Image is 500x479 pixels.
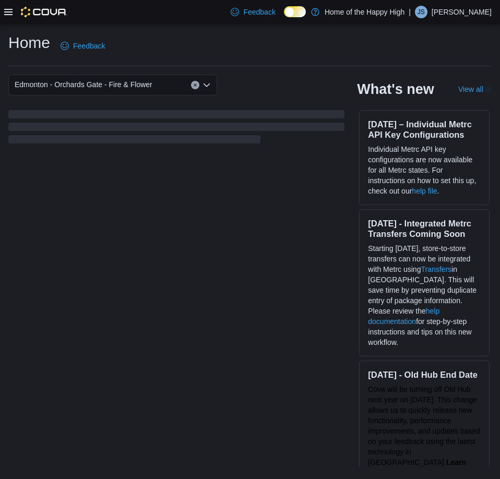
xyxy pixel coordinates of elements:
[409,6,411,18] p: |
[368,119,481,140] h3: [DATE] – Individual Metrc API Key Configurations
[357,81,434,98] h2: What's new
[284,6,306,17] input: Dark Mode
[485,87,492,93] svg: External link
[368,369,481,380] h3: [DATE] - Old Hub End Date
[368,385,480,466] span: Cova will be turning off Old Hub next year on [DATE]. This change allows us to quickly release ne...
[421,265,451,273] a: Transfers
[368,307,439,326] a: help documentation
[191,81,199,89] button: Clear input
[418,6,425,18] span: JS
[368,243,481,348] p: Starting [DATE], store-to-store transfers can now be integrated with Metrc using in [GEOGRAPHIC_D...
[15,78,152,91] span: Edmonton - Orchards Gate - Fire & Flower
[368,218,481,239] h3: [DATE] - Integrated Metrc Transfers Coming Soon
[8,112,344,146] span: Loading
[203,81,211,89] button: Open list of options
[415,6,427,18] div: Jesse Singh
[227,2,279,22] a: Feedback
[325,6,404,18] p: Home of the Happy High
[21,7,67,17] img: Cova
[243,7,275,17] span: Feedback
[432,6,492,18] p: [PERSON_NAME]
[56,35,109,56] a: Feedback
[412,187,437,195] a: help file
[368,144,481,196] p: Individual Metrc API key configurations are now available for all Metrc states. For instructions ...
[458,85,492,93] a: View allExternal link
[73,41,105,51] span: Feedback
[8,32,50,53] h1: Home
